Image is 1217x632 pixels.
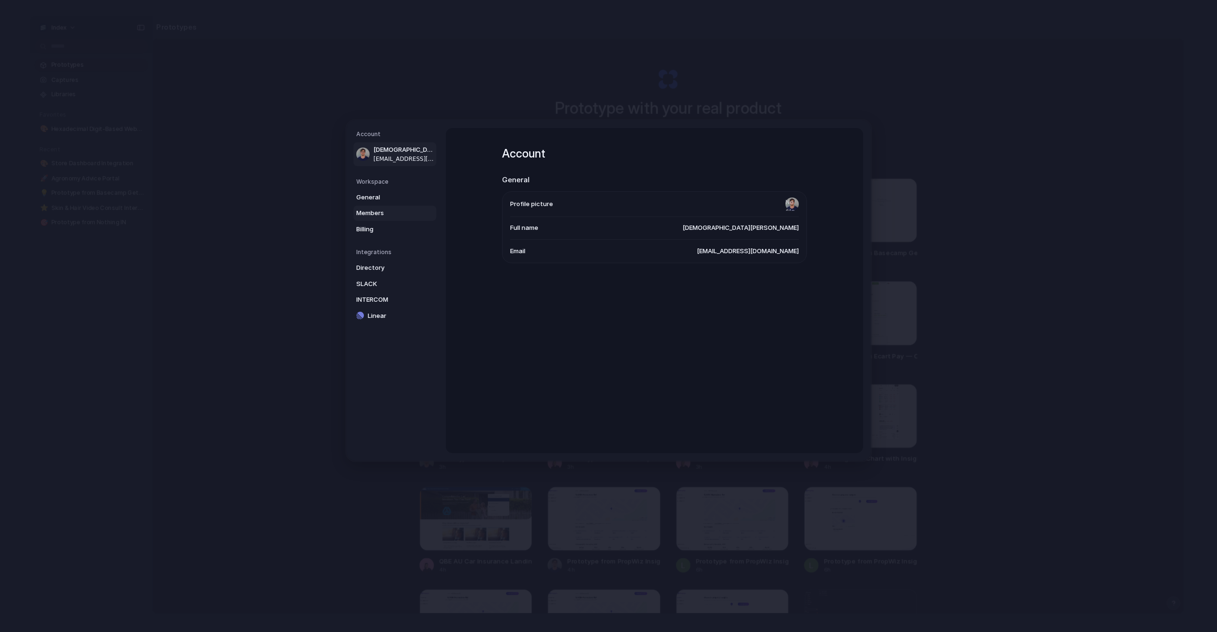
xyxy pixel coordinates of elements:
[353,222,436,237] a: Billing
[373,155,434,163] span: [EMAIL_ADDRESS][DOMAIN_NAME]
[356,193,417,202] span: General
[353,276,436,292] a: SLACK
[697,247,799,256] span: [EMAIL_ADDRESS][DOMAIN_NAME]
[356,248,436,257] h5: Integrations
[368,311,429,321] span: Linear
[356,279,417,289] span: SLACK
[356,130,436,138] h5: Account
[510,247,525,256] span: Email
[353,206,436,221] a: Members
[356,208,417,218] span: Members
[353,142,436,166] a: [DEMOGRAPHIC_DATA][PERSON_NAME][EMAIL_ADDRESS][DOMAIN_NAME]
[502,145,807,162] h1: Account
[502,175,807,186] h2: General
[356,263,417,273] span: Directory
[683,224,799,233] span: [DEMOGRAPHIC_DATA][PERSON_NAME]
[373,145,434,155] span: [DEMOGRAPHIC_DATA][PERSON_NAME]
[353,260,436,276] a: Directory
[510,199,553,209] span: Profile picture
[353,190,436,205] a: General
[510,224,538,233] span: Full name
[353,292,436,307] a: INTERCOM
[356,295,417,305] span: INTERCOM
[356,225,417,234] span: Billing
[353,308,436,324] a: Linear
[356,178,436,186] h5: Workspace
